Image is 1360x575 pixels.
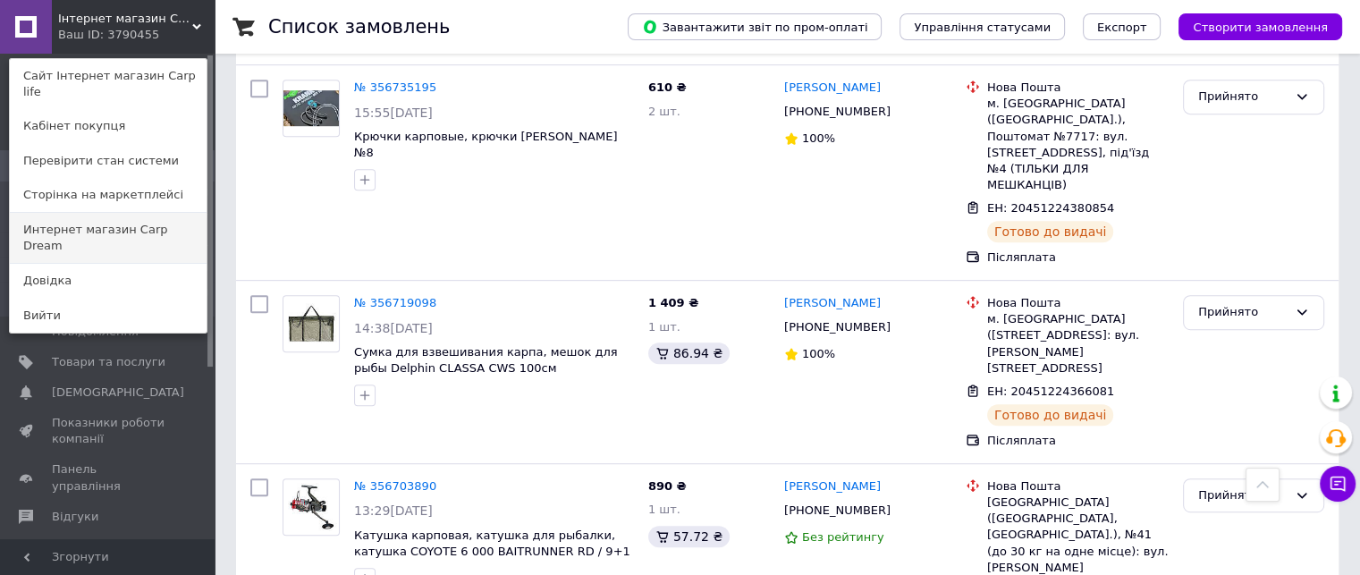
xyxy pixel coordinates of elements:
[648,296,698,309] span: 1 409 ₴
[648,479,687,493] span: 890 ₴
[987,221,1114,242] div: Готово до видачі
[1161,20,1342,33] a: Створити замовлення
[1083,13,1161,40] button: Експорт
[987,201,1114,215] span: ЕН: 20451224380854
[648,80,687,94] span: 610 ₴
[784,478,881,495] a: [PERSON_NAME]
[10,299,207,333] a: Вийти
[1320,466,1356,502] button: Чат з покупцем
[1097,21,1147,34] span: Експорт
[802,530,884,544] span: Без рейтингу
[354,321,433,335] span: 14:38[DATE]
[987,80,1169,96] div: Нова Пошта
[648,320,680,334] span: 1 шт.
[283,295,340,352] a: Фото товару
[354,296,436,309] a: № 356719098
[10,178,207,212] a: Сторінка на маркетплейсі
[52,415,165,447] span: Показники роботи компанії
[1198,486,1288,505] div: Прийнято
[354,503,433,518] span: 13:29[DATE]
[648,526,730,547] div: 57.72 ₴
[781,100,894,123] div: [PHONE_NUMBER]
[10,264,207,298] a: Довідка
[1198,88,1288,106] div: Прийнято
[354,528,630,575] a: Катушка карповая, катушка для рыбалки, катушка COYOTE 6 000 BAITRUNNER RD / 9+1 BB + graphite spool
[987,96,1169,193] div: м. [GEOGRAPHIC_DATA] ([GEOGRAPHIC_DATA].), Поштомат №7717: вул. [STREET_ADDRESS], під'їзд №4 (ТІЛ...
[784,80,881,97] a: [PERSON_NAME]
[283,90,339,127] img: Фото товару
[1178,13,1342,40] button: Створити замовлення
[52,461,165,494] span: Панель управління
[628,13,882,40] button: Завантажити звіт по пром-оплаті
[802,131,835,145] span: 100%
[354,130,617,160] a: Крючки карповые, крючки [PERSON_NAME] №8
[10,109,207,143] a: Кабінет покупця
[10,213,207,263] a: Интернет магазин Carp Dream
[784,295,881,312] a: [PERSON_NAME]
[781,499,894,522] div: [PHONE_NUMBER]
[648,503,680,516] span: 1 шт.
[900,13,1065,40] button: Управління статусами
[354,80,436,94] a: № 356735195
[10,59,207,109] a: Сайт Інтернет магазин Carp life
[802,347,835,360] span: 100%
[642,19,867,35] span: Завантажити звіт по пром-оплаті
[987,311,1169,376] div: м. [GEOGRAPHIC_DATA] ([STREET_ADDRESS]: вул. [PERSON_NAME][STREET_ADDRESS]
[283,478,340,536] a: Фото товару
[283,483,339,530] img: Фото товару
[1193,21,1328,34] span: Створити замовлення
[283,80,340,137] a: Фото товару
[58,11,192,27] span: Інтернет магазин Carp life
[52,354,165,370] span: Товари та послуги
[52,385,184,401] span: [DEMOGRAPHIC_DATA]
[354,106,433,120] span: 15:55[DATE]
[987,478,1169,495] div: Нова Пошта
[268,16,450,38] h1: Список замовлень
[1198,303,1288,322] div: Прийнято
[648,105,680,118] span: 2 шт.
[987,404,1114,426] div: Готово до видачі
[914,21,1051,34] span: Управління статусами
[52,509,98,525] span: Відгуки
[58,27,133,43] div: Ваш ID: 3790455
[781,316,894,339] div: [PHONE_NUMBER]
[354,479,436,493] a: № 356703890
[987,433,1169,449] div: Післяплата
[987,385,1114,398] span: ЕН: 20451224366081
[987,249,1169,266] div: Післяплата
[283,303,339,345] img: Фото товару
[10,144,207,178] a: Перевірити стан системи
[354,345,617,376] a: Сумка для взвешивания карпа, мешок для рыбы Delphin CLASSA CWS 100см
[987,295,1169,311] div: Нова Пошта
[648,342,730,364] div: 86.94 ₴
